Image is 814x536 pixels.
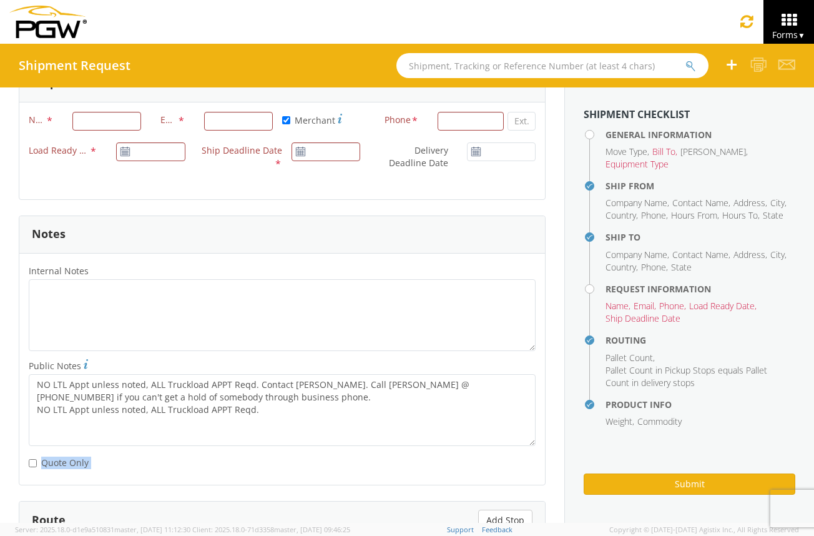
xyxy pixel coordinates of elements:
span: Delivery Deadline Date [389,144,448,169]
li: , [652,146,677,158]
span: Load Ready Date [29,144,89,159]
li: , [634,300,656,312]
li: , [606,249,669,261]
span: Name [29,114,46,128]
li: , [641,209,668,222]
li: , [671,209,719,222]
li: , [606,352,655,364]
li: , [680,146,748,158]
h3: Route [32,514,66,527]
h4: Ship From [606,181,795,191]
img: pgw-form-logo-1aaa8060b1cc70fad034.png [9,6,87,38]
span: Load Ready Date [689,300,755,312]
input: Ext. [508,112,536,131]
span: master, [DATE] 09:46:25 [274,525,350,534]
span: Phone [659,300,684,312]
span: Ship Deadline Date [606,312,680,324]
span: Email [634,300,654,312]
h4: Shipment Request [19,59,130,72]
span: Phone [641,261,666,273]
li: , [733,249,767,261]
input: Shipment, Tracking or Reference Number (at least 4 chars) [396,53,709,78]
h4: General Information [606,130,795,139]
span: Forms [772,29,805,41]
span: Copyright © [DATE]-[DATE] Agistix Inc., All Rights Reserved [609,525,799,535]
li: , [606,261,638,274]
h3: Notes [32,228,66,241]
span: Bill To [652,146,675,157]
span: master, [DATE] 11:12:30 [114,525,190,534]
span: City [770,197,785,209]
span: Company Name [606,197,667,209]
span: Internal Notes [29,265,89,277]
li: , [770,197,787,209]
span: Move Type [606,146,647,157]
li: , [659,300,686,312]
span: Phone [385,114,411,128]
span: City [770,249,785,261]
span: Public Notes [29,360,81,372]
h4: Product Info [606,400,795,409]
span: Hours To [722,209,758,221]
label: Quote Only [29,455,91,469]
li: , [770,249,787,261]
span: Pallet Count [606,352,653,364]
li: , [606,209,638,222]
h4: Request Information [606,284,795,294]
span: Address [733,249,765,261]
span: State [763,209,783,221]
a: Support [447,525,474,534]
li: , [733,197,767,209]
a: Feedback [482,525,512,534]
span: [PERSON_NAME] [680,146,746,157]
h3: Request Information [32,77,150,89]
label: Merchant [282,112,342,127]
strong: Shipment Checklist [584,107,690,121]
li: , [606,415,634,428]
span: State [671,261,692,273]
span: Email [160,114,177,128]
span: Ship Deadline Date [202,144,282,156]
span: Weight [606,415,632,427]
span: Equipment Type [606,158,669,170]
li: , [641,261,668,274]
button: Add Stop [478,510,532,531]
li: , [606,146,649,158]
span: Country [606,209,636,221]
span: Server: 2025.18.0-d1e9a510831 [15,525,190,534]
li: , [672,249,730,261]
span: Hours From [671,209,717,221]
button: Submit [584,474,795,495]
span: Country [606,261,636,273]
input: Quote Only [29,459,37,467]
span: Address [733,197,765,209]
h4: Routing [606,335,795,345]
li: , [606,300,630,312]
input: Merchant [282,116,290,124]
span: ▼ [798,30,805,41]
span: Commodity [637,415,682,427]
span: Phone [641,209,666,221]
span: Company Name [606,249,667,261]
li: , [606,197,669,209]
li: , [722,209,760,222]
span: Client: 2025.18.0-71d3358 [192,525,350,534]
h4: Ship To [606,232,795,242]
span: Name [606,300,629,312]
li: , [689,300,757,312]
li: , [672,197,730,209]
span: Contact Name [672,249,728,261]
span: Pallet Count in Pickup Stops equals Pallet Count in delivery stops [606,364,767,389]
span: Contact Name [672,197,728,209]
